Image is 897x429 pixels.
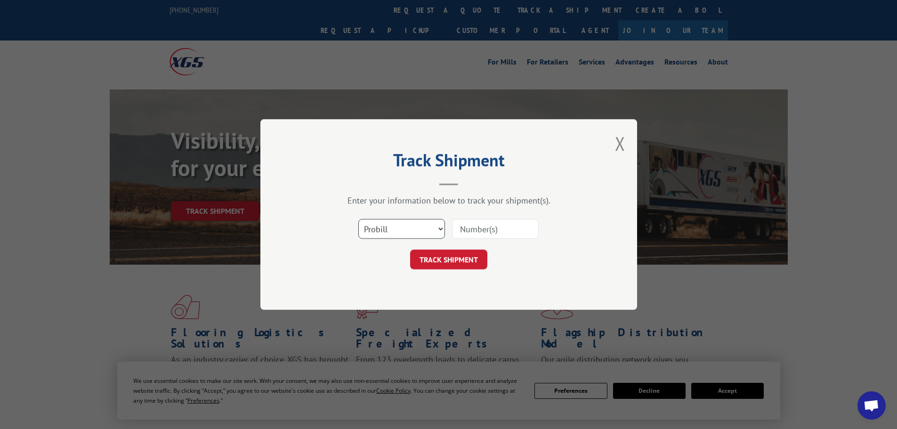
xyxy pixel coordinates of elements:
[857,391,886,420] a: Open chat
[615,131,625,156] button: Close modal
[410,250,487,269] button: TRACK SHIPMENT
[307,154,590,171] h2: Track Shipment
[307,195,590,206] div: Enter your information below to track your shipment(s).
[452,219,539,239] input: Number(s)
